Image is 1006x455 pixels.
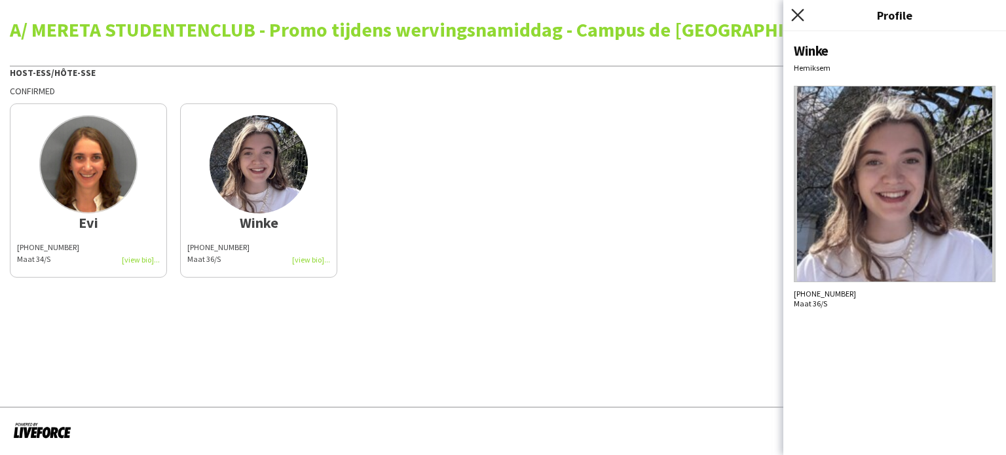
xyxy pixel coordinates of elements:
span: Maat 36/S [187,254,221,264]
img: thumb-67efc9ad41b8f.jpeg [210,115,308,213]
img: Crew avatar or photo [794,86,996,282]
span: [PHONE_NUMBER] [187,242,250,252]
div: Evi [17,217,160,228]
h3: Profile [783,7,1006,24]
span: Maat 36/S [794,299,827,308]
span: [PHONE_NUMBER] [17,242,79,252]
div: Hemiksem [794,63,996,73]
img: thumb-67cae6353e98b.png [39,115,138,213]
span: [PHONE_NUMBER] [794,289,856,299]
div: Winke [187,217,330,228]
span: Maat 34/S [17,254,50,264]
div: Host-ess/Hôte-sse [10,65,996,79]
img: Powered by Liveforce [13,421,71,439]
div: Winke [794,42,996,60]
div: Confirmed [10,85,996,97]
div: A/ MERETA STUDENTENCLUB - Promo tijdens wervingsnamiddag - Campus de [GEOGRAPHIC_DATA] [10,20,996,39]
